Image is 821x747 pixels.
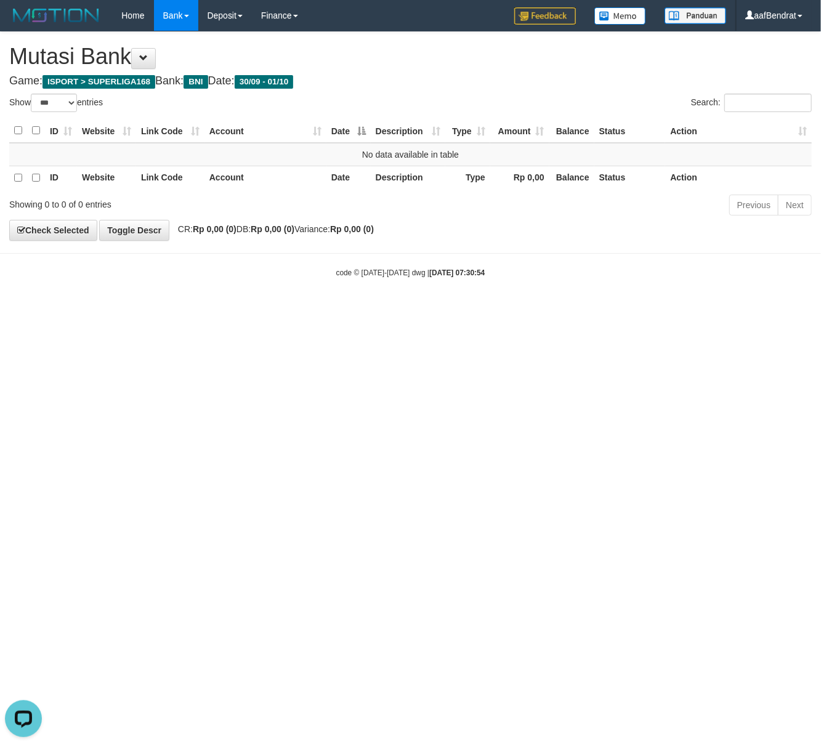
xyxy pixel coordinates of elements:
[371,119,445,143] th: Description: activate to sort column ascending
[42,75,155,89] span: ISPORT > SUPERLIGA168
[77,119,136,143] th: Website: activate to sort column ascending
[490,119,549,143] th: Amount: activate to sort column ascending
[665,166,812,190] th: Action
[45,119,77,143] th: ID: activate to sort column ascending
[326,119,371,143] th: Date: activate to sort column descending
[204,166,326,190] th: Account
[665,119,812,143] th: Action: activate to sort column ascending
[336,269,485,277] small: code © [DATE]-[DATE] dwg |
[594,166,666,190] th: Status
[429,269,485,277] strong: [DATE] 07:30:54
[136,166,204,190] th: Link Code
[326,166,371,190] th: Date
[724,94,812,112] input: Search:
[99,220,169,241] a: Toggle Descr
[184,75,208,89] span: BNI
[9,220,97,241] a: Check Selected
[193,224,237,234] strong: Rp 0,00 (0)
[549,119,594,143] th: Balance
[235,75,294,89] span: 30/09 - 01/10
[204,119,326,143] th: Account: activate to sort column ascending
[371,166,445,190] th: Description
[9,44,812,69] h1: Mutasi Bank
[514,7,576,25] img: Feedback.jpg
[77,166,136,190] th: Website
[665,7,726,24] img: panduan.png
[445,166,490,190] th: Type
[31,94,77,112] select: Showentries
[778,195,812,216] a: Next
[445,119,490,143] th: Type: activate to sort column ascending
[9,6,103,25] img: MOTION_logo.png
[251,224,294,234] strong: Rp 0,00 (0)
[9,193,333,211] div: Showing 0 to 0 of 0 entries
[691,94,812,112] label: Search:
[330,224,374,234] strong: Rp 0,00 (0)
[136,119,204,143] th: Link Code: activate to sort column ascending
[45,166,77,190] th: ID
[549,166,594,190] th: Balance
[490,166,549,190] th: Rp 0,00
[5,5,42,42] button: Open LiveChat chat widget
[9,143,812,166] td: No data available in table
[9,75,812,87] h4: Game: Bank: Date:
[9,94,103,112] label: Show entries
[729,195,779,216] a: Previous
[594,119,666,143] th: Status
[594,7,646,25] img: Button%20Memo.svg
[172,224,374,234] span: CR: DB: Variance:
